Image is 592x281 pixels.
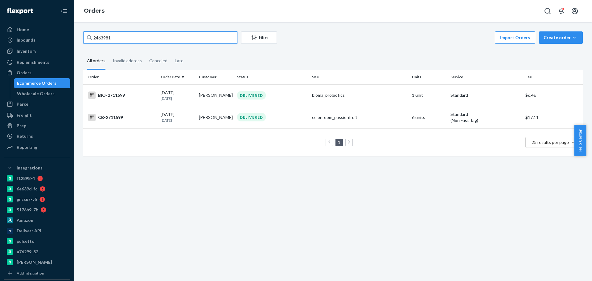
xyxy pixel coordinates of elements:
a: Home [4,25,70,35]
a: [PERSON_NAME] [4,257,70,267]
div: Amazon [17,217,33,223]
div: [PERSON_NAME] [17,259,52,265]
p: Standard [450,111,520,117]
td: [PERSON_NAME] [196,106,235,128]
th: Units [409,70,448,84]
a: Freight [4,110,70,120]
td: 1 unit [409,84,448,106]
a: Inbounds [4,35,70,45]
button: Help Center [574,125,586,156]
a: Replenishments [4,57,70,67]
div: gnzsuz-v5 [17,196,37,202]
a: Ecommerce Orders [14,78,71,88]
div: Ecommerce Orders [17,80,56,86]
th: Status [235,70,310,84]
p: Standard [450,92,520,98]
div: Inventory [17,48,36,54]
a: Page 1 is your current page [337,140,342,145]
a: Wholesale Orders [14,89,71,99]
div: Filter [241,35,277,41]
button: Filter [241,31,277,44]
a: a76299-82 [4,247,70,257]
div: All orders [87,53,105,70]
div: a76299-82 [17,249,38,255]
div: colonroom_passionfruit [312,114,407,120]
th: Order Date [158,70,196,84]
div: CB-2711599 [88,114,156,121]
a: Orders [4,68,70,78]
div: Wholesale Orders [17,91,55,97]
div: Orders [17,70,31,76]
button: Close Navigation [58,5,70,17]
div: DELIVERED [237,91,266,100]
td: $6.46 [523,84,583,106]
a: f12898-4 [4,173,70,183]
a: 5176b9-7b [4,205,70,215]
div: BIO-2711599 [88,92,156,99]
a: Orders [84,7,105,14]
a: Add Integration [4,270,70,277]
a: Returns [4,131,70,141]
div: Inbounds [17,37,35,43]
div: [DATE] [161,112,194,123]
div: Parcel [17,101,30,107]
button: Create order [539,31,583,44]
a: Prep [4,121,70,131]
p: [DATE] [161,96,194,101]
div: Integrations [17,165,43,171]
a: Reporting [4,142,70,152]
div: f12898-4 [17,175,35,181]
div: bioma_probiotics [312,92,407,98]
div: [DATE] [161,90,194,101]
a: Parcel [4,99,70,109]
a: 6e639d-fc [4,184,70,194]
a: Amazon [4,215,70,225]
div: Customer [199,74,232,79]
th: SKU [310,70,409,84]
div: Replenishments [17,59,49,65]
div: Add Integration [17,271,44,276]
div: Prep [17,123,26,129]
div: Late [175,53,183,69]
div: (Non Fast Tag) [450,117,520,124]
button: Open account menu [569,5,581,17]
div: Create order [544,35,578,41]
a: pulsetto [4,236,70,246]
img: Flexport logo [7,8,33,14]
p: [DATE] [161,118,194,123]
a: Inventory [4,46,70,56]
th: Order [83,70,158,84]
div: Home [17,26,29,33]
div: Returns [17,133,33,139]
div: Deliverr API [17,228,41,234]
div: Freight [17,112,32,118]
td: $17.11 [523,106,583,128]
ol: breadcrumbs [79,2,109,20]
th: Service [448,70,523,84]
button: Open Search Box [541,5,554,17]
div: 6e639d-fc [17,186,37,192]
button: Import Orders [495,31,535,44]
button: Integrations [4,163,70,173]
button: Open notifications [555,5,567,17]
div: Reporting [17,144,37,150]
div: 5176b9-7b [17,207,38,213]
div: DELIVERED [237,113,266,121]
td: [PERSON_NAME] [196,84,235,106]
div: Canceled [149,53,167,69]
a: Deliverr API [4,226,70,236]
span: 25 results per page [532,140,569,145]
a: gnzsuz-v5 [4,194,70,204]
input: Search orders [83,31,237,44]
div: pulsetto [17,238,35,244]
th: Fee [523,70,583,84]
td: 6 units [409,106,448,128]
div: Invalid address [113,53,142,69]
